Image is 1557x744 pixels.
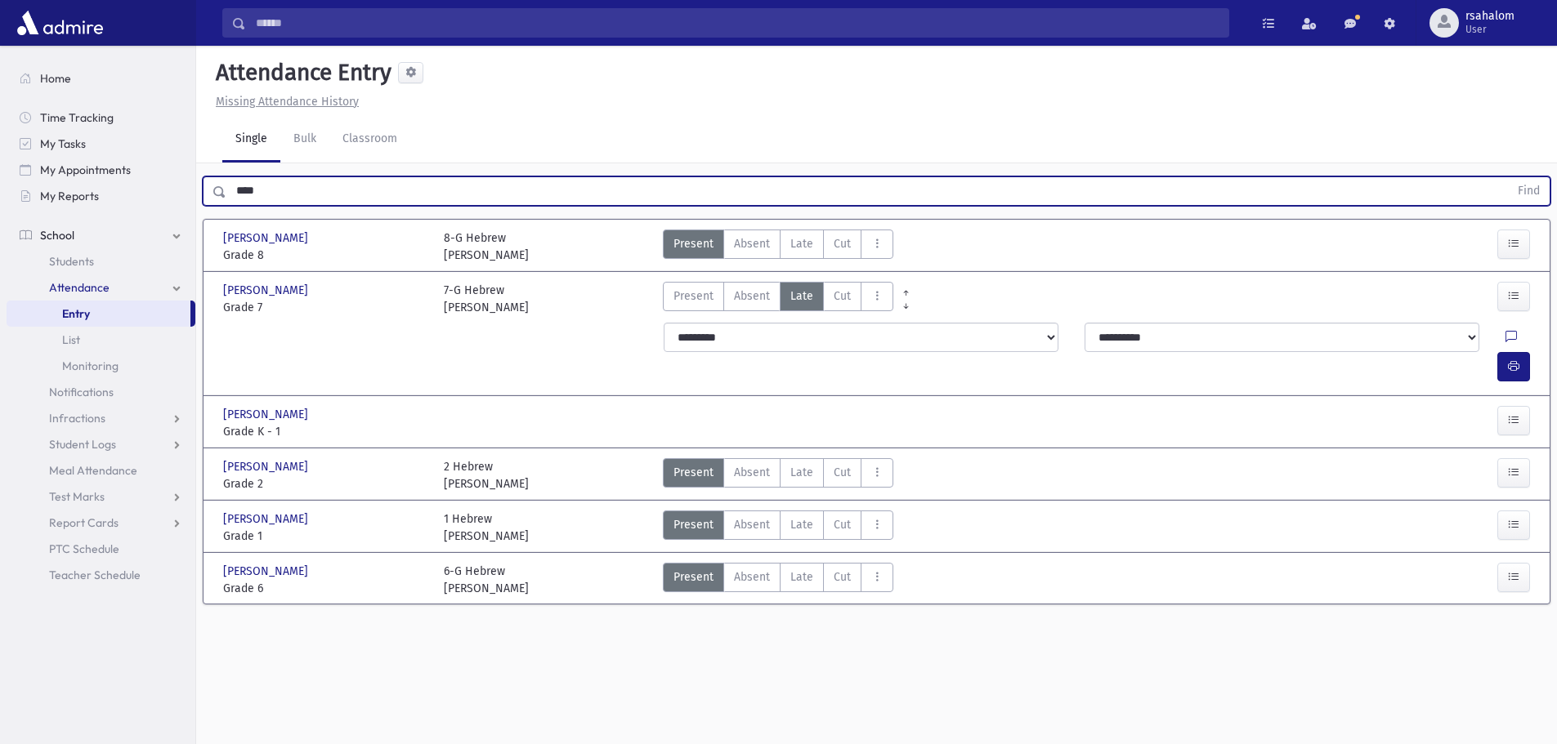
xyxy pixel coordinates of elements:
div: AttTypes [663,563,893,597]
input: Search [246,8,1228,38]
span: Absent [734,235,770,252]
span: Cut [834,464,851,481]
span: rsahalom [1465,10,1514,23]
span: Present [673,568,714,586]
div: AttTypes [663,458,893,492]
span: Present [673,464,714,481]
span: [PERSON_NAME] [223,458,311,475]
span: Grade 6 [223,580,427,597]
span: Cut [834,516,851,533]
span: Late [790,516,813,533]
span: Cut [834,287,851,305]
a: Entry [7,301,190,327]
div: AttTypes [663,229,893,264]
a: Report Cards [7,510,195,536]
a: Single [222,117,280,163]
a: Attendance [7,274,195,301]
span: Monitoring [62,359,119,373]
a: Infractions [7,405,195,431]
span: User [1465,23,1514,36]
div: 2 Hebrew [PERSON_NAME] [444,458,529,492]
span: Late [790,287,813,305]
div: AttTypes [663,510,893,545]
a: School [7,222,195,248]
a: My Tasks [7,131,195,157]
span: Meal Attendance [49,463,137,478]
a: Student Logs [7,431,195,457]
span: Present [673,516,714,533]
span: Home [40,71,71,86]
span: [PERSON_NAME] [223,510,311,528]
h5: Attendance Entry [209,59,391,87]
span: Student Logs [49,437,116,452]
span: [PERSON_NAME] [223,406,311,423]
span: Attendance [49,280,110,295]
span: [PERSON_NAME] [223,282,311,299]
a: Missing Attendance History [209,95,359,109]
span: My Appointments [40,163,131,177]
a: Students [7,248,195,274]
a: PTC Schedule [7,536,195,562]
span: List [62,332,80,347]
img: AdmirePro [13,7,107,39]
span: My Tasks [40,136,86,151]
span: Late [790,235,813,252]
span: Absent [734,464,770,481]
button: Find [1508,177,1550,205]
a: Classroom [329,117,410,163]
span: Absent [734,516,770,533]
a: Notifications [7,379,195,405]
span: Absent [734,287,770,305]
a: List [7,327,195,353]
a: My Appointments [7,157,195,183]
span: School [40,228,74,243]
span: Infractions [49,411,105,425]
span: Grade 1 [223,528,427,545]
span: PTC Schedule [49,541,119,556]
a: Teacher Schedule [7,562,195,588]
span: Grade 7 [223,299,427,316]
a: Home [7,65,195,91]
span: Teacher Schedule [49,568,141,582]
span: [PERSON_NAME] [223,229,311,247]
span: Test Marks [49,489,105,504]
a: Meal Attendance [7,457,195,483]
div: AttTypes [663,282,893,316]
span: Absent [734,568,770,586]
a: My Reports [7,183,195,209]
span: Late [790,464,813,481]
span: Students [49,254,94,269]
span: Entry [62,306,90,321]
a: Monitoring [7,353,195,379]
span: Grade 8 [223,247,427,264]
span: Grade K - 1 [223,423,427,440]
span: Late [790,568,813,586]
div: 8-G Hebrew [PERSON_NAME] [444,229,529,264]
u: Missing Attendance History [216,95,359,109]
div: 6-G Hebrew [PERSON_NAME] [444,563,529,597]
span: Cut [834,568,851,586]
span: My Reports [40,189,99,203]
a: Test Marks [7,483,195,510]
span: Grade 2 [223,475,427,492]
span: Cut [834,235,851,252]
span: [PERSON_NAME] [223,563,311,580]
span: Present [673,235,714,252]
span: Time Tracking [40,110,114,125]
span: Present [673,287,714,305]
a: Bulk [280,117,329,163]
div: 1 Hebrew [PERSON_NAME] [444,510,529,545]
a: Time Tracking [7,105,195,131]
div: 7-G Hebrew [PERSON_NAME] [444,282,529,316]
span: Notifications [49,385,114,399]
span: Report Cards [49,515,119,530]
